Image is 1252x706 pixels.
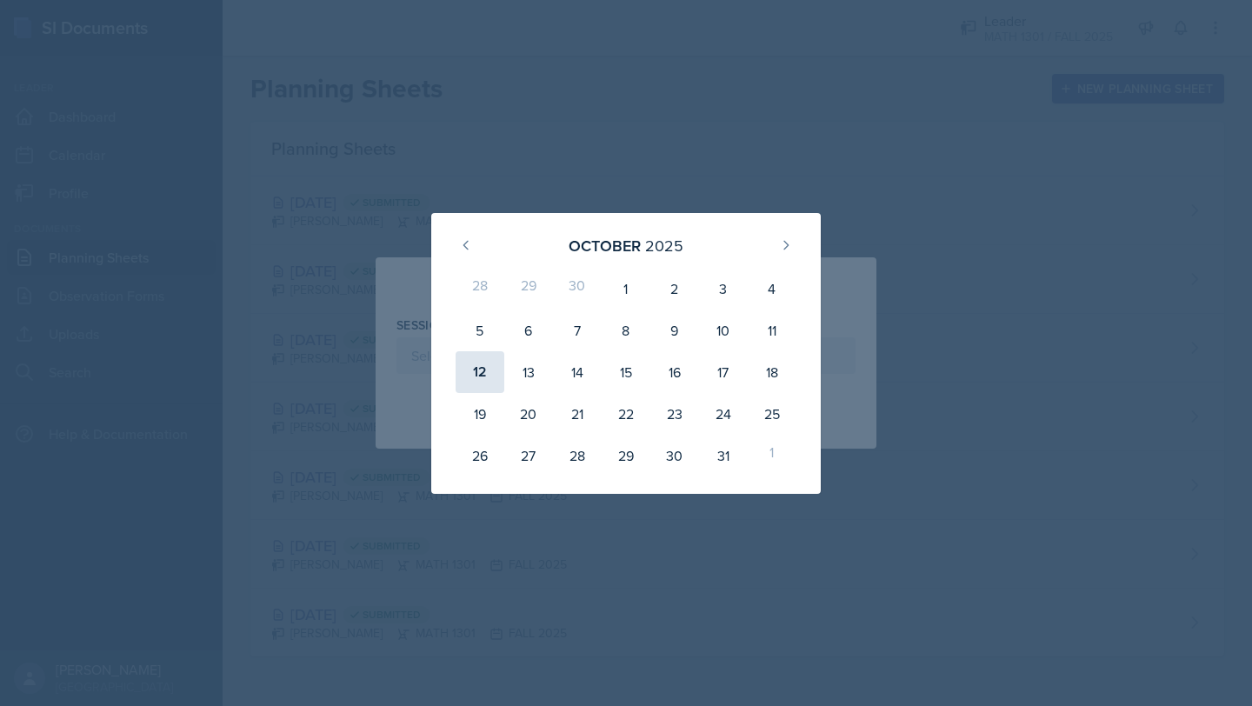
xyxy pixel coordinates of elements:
[699,435,748,476] div: 31
[748,310,796,351] div: 11
[456,310,504,351] div: 5
[699,393,748,435] div: 24
[456,435,504,476] div: 26
[602,351,650,393] div: 15
[650,393,699,435] div: 23
[504,351,553,393] div: 13
[456,268,504,310] div: 28
[699,310,748,351] div: 10
[650,310,699,351] div: 9
[645,234,683,257] div: 2025
[456,393,504,435] div: 19
[553,435,602,476] div: 28
[504,393,553,435] div: 20
[456,351,504,393] div: 12
[504,310,553,351] div: 6
[650,351,699,393] div: 16
[553,393,602,435] div: 21
[699,268,748,310] div: 3
[699,351,748,393] div: 17
[553,351,602,393] div: 14
[748,268,796,310] div: 4
[602,310,650,351] div: 8
[748,351,796,393] div: 18
[569,234,641,257] div: October
[602,393,650,435] div: 22
[650,435,699,476] div: 30
[748,393,796,435] div: 25
[748,435,796,476] div: 1
[553,268,602,310] div: 30
[553,310,602,351] div: 7
[602,268,650,310] div: 1
[602,435,650,476] div: 29
[504,435,553,476] div: 27
[504,268,553,310] div: 29
[650,268,699,310] div: 2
